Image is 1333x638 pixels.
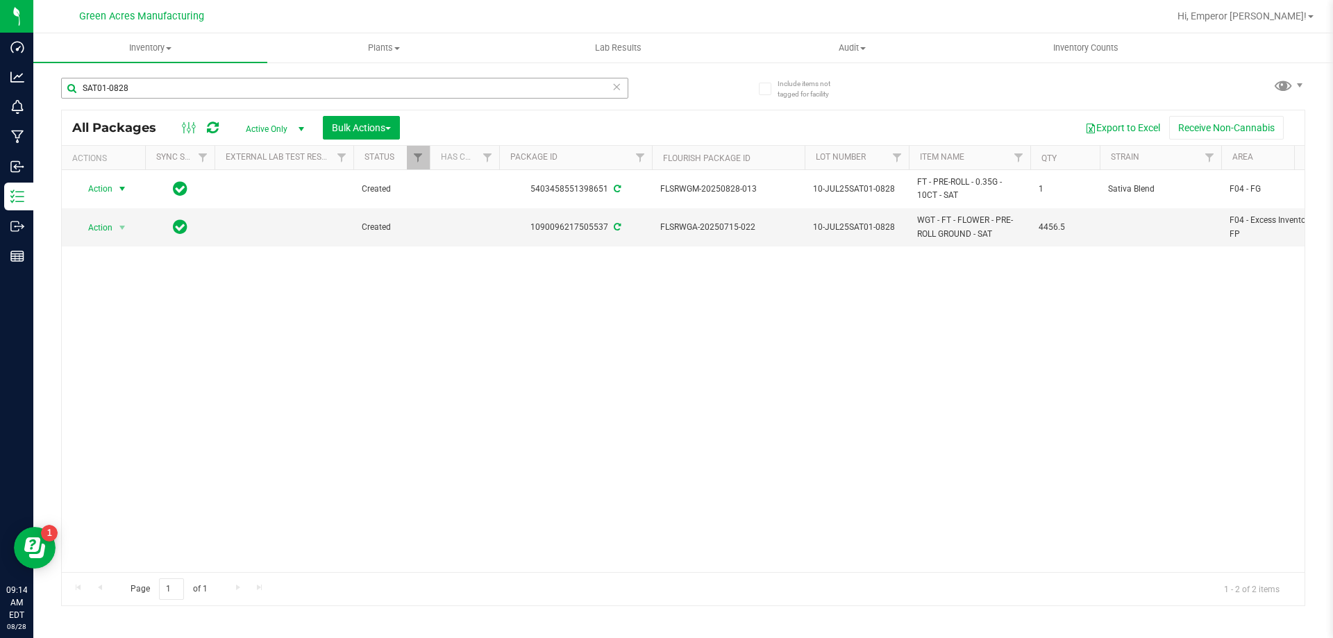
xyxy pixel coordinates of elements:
th: Has COA [430,146,499,170]
inline-svg: Inventory [10,190,24,203]
span: Plants [268,42,501,54]
p: 08/28 [6,621,27,632]
inline-svg: Inbound [10,160,24,174]
a: Audit [735,33,969,62]
a: Filter [629,146,652,169]
span: Created [362,221,421,234]
span: Hi, Emperor [PERSON_NAME]! [1177,10,1307,22]
span: F04 - FG [1230,183,1317,196]
span: Sync from Compliance System [612,222,621,232]
a: Plants [267,33,501,62]
inline-svg: Outbound [10,219,24,233]
span: Include items not tagged for facility [778,78,847,99]
button: Bulk Actions [323,116,400,140]
span: FT - PRE-ROLL - 0.35G - 10CT - SAT [917,176,1022,202]
inline-svg: Dashboard [10,40,24,54]
button: Receive Non-Cannabis [1169,116,1284,140]
a: Strain [1111,152,1139,162]
a: Filter [1007,146,1030,169]
a: Filter [407,146,430,169]
span: 10-JUL25SAT01-0828 [813,183,900,196]
span: 4456.5 [1039,221,1091,234]
span: All Packages [72,120,170,135]
a: Sync Status [156,152,210,162]
span: Sync from Compliance System [612,184,621,194]
a: Area [1232,152,1253,162]
span: In Sync [173,217,187,237]
input: Search Package ID, Item Name, SKU, Lot or Part Number... [61,78,628,99]
span: In Sync [173,179,187,199]
inline-svg: Monitoring [10,100,24,114]
span: F04 - Excess Inventory FP [1230,214,1317,240]
iframe: Resource center [14,527,56,569]
a: Filter [330,146,353,169]
a: Qty [1041,153,1057,163]
a: Status [364,152,394,162]
inline-svg: Analytics [10,70,24,84]
span: Inventory Counts [1034,42,1137,54]
a: Filter [1198,146,1221,169]
span: Audit [736,42,969,54]
a: Flourish Package ID [663,153,751,163]
span: select [114,179,131,199]
span: Created [362,183,421,196]
span: Lab Results [576,42,660,54]
inline-svg: Reports [10,249,24,263]
span: select [114,218,131,237]
span: FLSRWGM-20250828-013 [660,183,796,196]
span: 1 - 2 of 2 items [1213,578,1291,599]
input: 1 [159,578,184,600]
span: Green Acres Manufacturing [79,10,204,22]
a: Lab Results [501,33,735,62]
span: 1 [1039,183,1091,196]
a: Inventory [33,33,267,62]
p: 09:14 AM EDT [6,584,27,621]
inline-svg: Manufacturing [10,130,24,144]
span: Clear [612,78,621,96]
a: Inventory Counts [969,33,1203,62]
span: WGT - FT - FLOWER - PRE-ROLL GROUND - SAT [917,214,1022,240]
a: Filter [192,146,215,169]
span: Action [76,179,113,199]
button: Export to Excel [1076,116,1169,140]
span: Inventory [33,42,267,54]
div: 1090096217505537 [497,221,654,234]
iframe: Resource center unread badge [41,525,58,542]
a: External Lab Test Result [226,152,335,162]
a: Item Name [920,152,964,162]
div: Actions [72,153,140,163]
span: Page of 1 [119,578,219,600]
div: 5403458551398651 [497,183,654,196]
a: Package ID [510,152,557,162]
span: Action [76,218,113,237]
a: Filter [886,146,909,169]
span: Bulk Actions [332,122,391,133]
span: Sativa Blend [1108,183,1213,196]
span: FLSRWGA-20250715-022 [660,221,796,234]
a: Filter [476,146,499,169]
a: Lot Number [816,152,866,162]
span: 10-JUL25SAT01-0828 [813,221,900,234]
